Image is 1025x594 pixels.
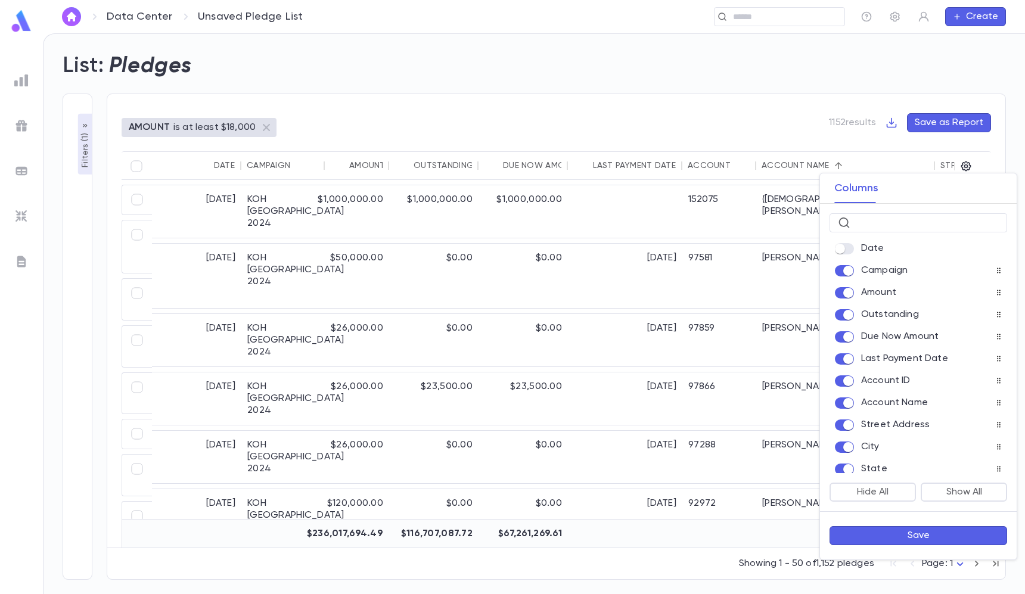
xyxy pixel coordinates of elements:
[861,441,880,453] p: City
[834,173,878,203] button: Columns
[861,287,896,298] p: Amount
[861,309,919,321] p: Outstanding
[861,331,939,343] p: Due Now Amount
[830,526,1007,545] button: Save
[861,265,908,276] p: Campaign
[861,353,948,365] p: Last Payment Date
[861,242,884,254] p: Date
[861,419,930,431] p: Street Address
[861,397,928,409] p: Account Name
[921,483,1007,502] button: Show All
[830,483,916,502] button: Hide All
[861,375,911,387] p: Account ID
[861,463,887,475] p: State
